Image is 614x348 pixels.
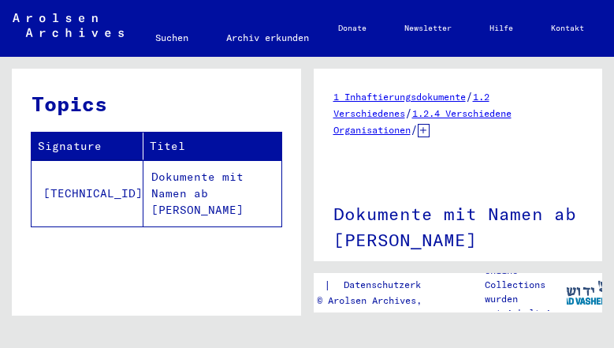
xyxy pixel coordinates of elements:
span: / [411,122,418,137]
th: Titel [143,133,281,160]
a: Donate [319,9,385,47]
a: 1.2.4 Verschiedene Organisationen [333,107,512,136]
img: yv_logo.png [555,272,614,312]
a: Suchen [136,19,207,57]
a: Hilfe [471,9,532,47]
a: Kontakt [532,9,603,47]
a: Newsletter [385,9,471,47]
th: Signature [32,133,143,160]
a: 1 Inhaftierungsdokumente [333,91,466,103]
td: Dokumente mit Namen ab [PERSON_NAME] [143,160,281,226]
span: / [466,89,473,103]
span: / [405,106,412,120]
h3: Topics [32,88,281,119]
div: | [262,277,473,294]
p: Copyright © Arolsen Archives, 2021 [262,294,473,308]
a: Archiv erkunden [207,19,328,57]
img: Arolsen_neg.svg [13,13,124,37]
a: Datenschutzerklärung [331,277,473,294]
td: [TECHNICAL_ID] [32,160,143,226]
h1: Dokumente mit Namen ab [PERSON_NAME] [333,178,583,273]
